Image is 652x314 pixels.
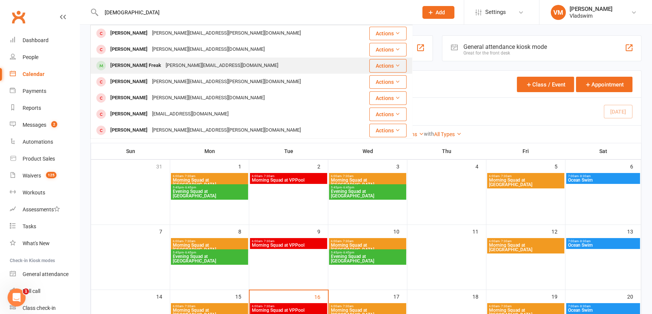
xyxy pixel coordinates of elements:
[463,50,547,56] div: Great for the front desk
[262,305,274,308] span: - 7:30am
[393,225,407,237] div: 10
[10,167,79,184] a: Waivers 125
[184,251,196,254] span: - 6:45pm
[570,6,612,12] div: [PERSON_NAME]
[568,240,638,243] span: 7:00am
[10,283,79,300] a: Roll call
[23,71,44,77] div: Calendar
[184,186,196,189] span: - 6:45pm
[172,174,247,178] span: 6:00am
[424,131,434,137] strong: with
[8,288,26,306] iframe: Intercom live chat
[568,178,638,182] span: Ocean Swim
[630,160,641,172] div: 6
[341,174,353,178] span: - 7:30am
[489,305,563,308] span: 6:00am
[369,75,407,89] button: Actions
[369,91,407,105] button: Actions
[10,100,79,117] a: Reports
[156,160,170,172] div: 31
[331,174,405,178] span: 6:00am
[23,305,56,311] div: Class check-in
[331,186,405,189] span: 5:45pm
[10,218,79,235] a: Tasks
[10,150,79,167] a: Product Sales
[150,28,303,39] div: [PERSON_NAME][EMAIL_ADDRESS][PERSON_NAME][DOMAIN_NAME]
[489,174,563,178] span: 6:00am
[150,44,267,55] div: [PERSON_NAME][EMAIL_ADDRESS][DOMAIN_NAME]
[172,189,247,198] span: Evening Squad at [GEOGRAPHIC_DATA]
[568,308,638,312] span: Ocean Swim
[159,225,170,237] div: 7
[393,290,407,302] div: 17
[172,254,247,263] span: Evening Squad at [GEOGRAPHIC_DATA]
[314,290,328,303] div: 16
[317,160,328,172] div: 2
[150,76,303,87] div: [PERSON_NAME][EMAIL_ADDRESS][PERSON_NAME][DOMAIN_NAME]
[9,8,28,26] a: Clubworx
[328,143,407,159] th: Wed
[251,174,326,178] span: 6:00am
[10,184,79,201] a: Workouts
[99,7,413,18] input: Search...
[10,66,79,83] a: Calendar
[331,305,405,308] span: 6:00am
[23,105,41,111] div: Reports
[568,305,638,308] span: 7:00am
[23,173,41,179] div: Waivers
[235,290,249,302] div: 15
[627,225,641,237] div: 13
[369,59,407,73] button: Actions
[485,4,506,21] span: Settings
[396,160,407,172] div: 3
[23,156,55,162] div: Product Sales
[579,305,591,308] span: - 8:30am
[108,28,150,39] div: [PERSON_NAME]
[500,174,512,178] span: - 7:30am
[565,143,641,159] th: Sat
[238,160,249,172] div: 1
[251,240,326,243] span: 6:00am
[331,243,405,252] span: Morning Squad at [GEOGRAPHIC_DATA]
[407,143,486,159] th: Thu
[570,12,612,19] div: Vladswim
[183,174,195,178] span: - 7:30am
[551,225,565,237] div: 12
[517,77,574,92] button: Class / Event
[23,122,46,128] div: Messages
[172,243,247,252] span: Morning Squad at [GEOGRAPHIC_DATA]
[172,186,247,189] span: 5:45pm
[251,178,326,182] span: Morning Squad at VPPool
[434,131,462,137] a: All Types
[170,143,249,159] th: Mon
[331,189,405,198] span: Evening Squad at [GEOGRAPHIC_DATA]
[163,60,280,71] div: [PERSON_NAME][EMAIL_ADDRESS][DOMAIN_NAME]
[10,83,79,100] a: Payments
[108,60,163,71] div: [PERSON_NAME] Freak
[555,160,565,172] div: 5
[150,125,303,136] div: [PERSON_NAME][EMAIL_ADDRESS][PERSON_NAME][DOMAIN_NAME]
[342,251,354,254] span: - 6:45pm
[475,160,486,172] div: 4
[108,44,150,55] div: [PERSON_NAME]
[568,243,638,247] span: Ocean Swim
[249,143,328,159] th: Tue
[46,172,56,178] span: 125
[23,54,38,60] div: People
[23,271,69,277] div: General attendance
[91,143,170,159] th: Sun
[500,305,512,308] span: - 7:30am
[10,133,79,150] a: Automations
[251,308,326,312] span: Morning Squad at VPPool
[10,266,79,283] a: General attendance kiosk mode
[317,225,328,237] div: 9
[486,143,565,159] th: Fri
[23,223,36,229] div: Tasks
[108,76,150,87] div: [PERSON_NAME]
[551,290,565,302] div: 19
[150,109,231,120] div: [EMAIL_ADDRESS][DOMAIN_NAME]
[10,49,79,66] a: People
[472,225,486,237] div: 11
[156,290,170,302] div: 14
[500,240,512,243] span: - 7:30am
